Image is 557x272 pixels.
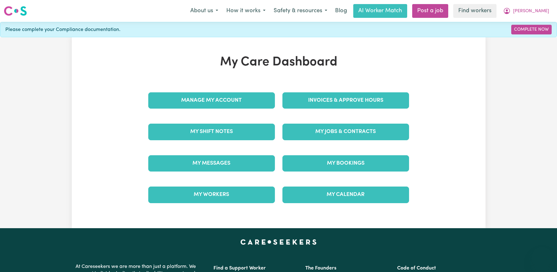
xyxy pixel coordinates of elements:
[282,124,409,140] a: My Jobs & Contracts
[282,187,409,203] a: My Calendar
[240,239,317,244] a: Careseekers home page
[412,4,448,18] a: Post a job
[353,4,407,18] a: AI Worker Match
[148,124,275,140] a: My Shift Notes
[513,8,549,15] span: [PERSON_NAME]
[145,55,413,70] h1: My Care Dashboard
[499,4,553,18] button: My Account
[511,25,552,34] a: Complete Now
[282,92,409,109] a: Invoices & Approve Hours
[4,5,27,17] img: Careseekers logo
[148,155,275,172] a: My Messages
[397,266,436,271] a: Code of Conduct
[282,155,409,172] a: My Bookings
[4,4,27,18] a: Careseekers logo
[148,92,275,109] a: Manage My Account
[222,4,270,18] button: How it works
[305,266,336,271] a: The Founders
[532,247,552,267] iframe: Button to launch messaging window
[148,187,275,203] a: My Workers
[331,4,351,18] a: Blog
[186,4,222,18] button: About us
[5,26,120,33] span: Please complete your Compliance documentation.
[270,4,331,18] button: Safety & resources
[213,266,266,271] a: Find a Support Worker
[453,4,497,18] a: Find workers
